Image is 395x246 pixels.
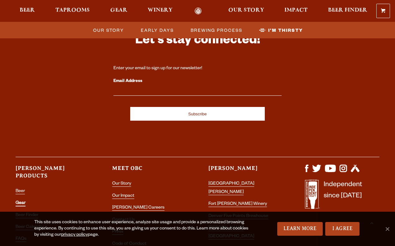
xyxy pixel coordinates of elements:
[130,107,265,121] input: Subscribe
[324,7,371,15] a: Beer Finder
[112,165,187,177] h3: Meet OBC
[20,8,35,13] span: Beer
[16,189,25,194] a: Beer
[112,205,164,211] a: [PERSON_NAME] Careers
[113,77,282,85] label: Email Address
[16,201,26,206] a: Gear
[144,7,177,15] a: Winery
[324,180,362,212] p: Independent since [DATE]
[187,26,245,35] a: Brewing Process
[106,7,131,15] a: Gear
[191,26,242,35] span: Brewing Process
[34,219,253,238] div: This site uses cookies to enhance user experience, analyze site usage and provide a personalized ...
[228,8,264,13] span: Our Story
[148,8,173,13] span: Winery
[277,222,323,236] a: Learn More
[186,7,210,15] a: Odell Home
[325,169,336,174] a: Visit us on YouTube
[384,226,390,232] span: No
[93,26,124,35] span: Our Story
[141,26,174,35] span: Early Days
[51,7,94,15] a: Taprooms
[110,8,127,13] span: Gear
[112,194,134,199] a: Our Impact
[16,7,39,15] a: Beer
[55,8,90,13] span: Taprooms
[255,26,306,35] a: I’m Thirsty
[61,233,88,238] a: privacy policy
[208,181,254,195] a: [GEOGRAPHIC_DATA][PERSON_NAME]
[328,8,367,13] span: Beer Finder
[137,26,177,35] a: Early Days
[280,7,312,15] a: Impact
[113,65,282,72] div: Enter your email to sign up for our newsletter!
[208,202,267,207] a: Fort [PERSON_NAME] Winery
[89,26,127,35] a: Our Story
[16,165,90,185] h3: [PERSON_NAME] Products
[305,169,308,174] a: Visit us on Facebook
[340,169,347,174] a: Visit us on Instagram
[224,7,268,15] a: Our Story
[112,181,131,187] a: Our Story
[284,8,307,13] span: Impact
[113,32,282,51] h3: Let's stay connected!
[312,169,321,174] a: Visit us on X (formerly Twitter)
[268,26,303,35] span: I’m Thirsty
[325,222,359,236] a: I Agree
[351,169,360,174] a: Visit us on Untappd
[208,165,283,177] h3: [PERSON_NAME]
